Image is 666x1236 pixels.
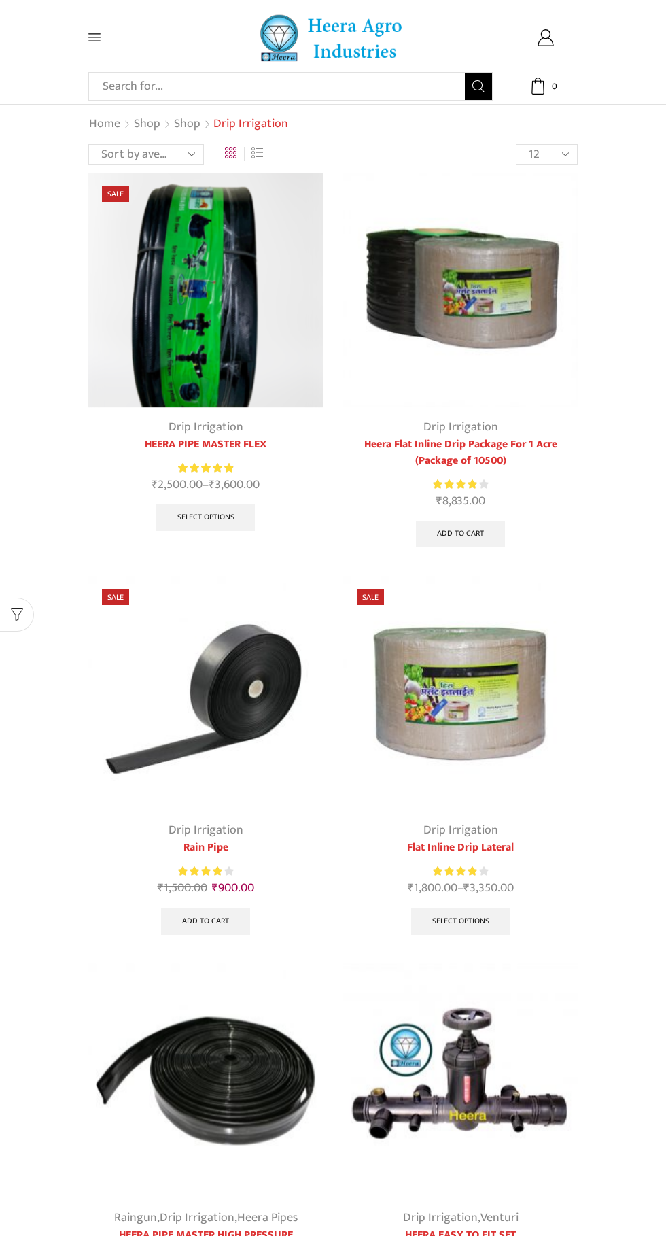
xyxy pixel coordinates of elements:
[343,436,578,469] a: Heera Flat Inline Drip Package For 1 Acre (Package of 10500)
[156,504,256,532] a: Select options for “HEERA PIPE MASTER FLEX”
[88,476,323,494] span: –
[169,417,243,437] a: Drip Irrigation
[408,878,457,898] bdi: 1,800.00
[237,1207,298,1228] a: Heera Pipes
[547,80,561,93] span: 0
[343,576,578,810] img: Flat Inline Drip Lateral
[96,73,465,100] input: Search for...
[173,116,201,133] a: Shop
[343,879,578,897] span: –
[133,116,161,133] a: Shop
[212,878,254,898] bdi: 900.00
[213,117,288,132] h1: Drip Irrigation
[152,475,158,495] span: ₹
[178,461,233,475] div: Rated 5.00 out of 5
[436,491,442,511] span: ₹
[433,477,488,492] div: Rated 4.21 out of 5
[343,1209,578,1227] div: ,
[88,116,121,133] a: Home
[463,878,514,898] bdi: 3,350.00
[88,1209,323,1227] div: , ,
[102,186,129,202] span: Sale
[88,144,204,165] select: Shop order
[343,173,578,407] img: Flat Inline
[423,820,498,840] a: Drip Irrigation
[433,477,479,492] span: Rated out of 5
[212,878,218,898] span: ₹
[160,1207,234,1228] a: Drip Irrigation
[161,908,250,935] a: Add to cart: “Rain Pipe”
[88,436,323,453] a: HEERA PIPE MASTER FLEX
[513,78,578,95] a: 0
[416,521,505,548] a: Add to cart: “Heera Flat Inline Drip Package For 1 Acre (Package of 10500)”
[88,576,323,810] img: Heera Rain Pipe
[465,73,492,100] button: Search button
[357,589,384,605] span: Sale
[433,864,488,878] div: Rated 4.00 out of 5
[158,878,164,898] span: ₹
[88,116,288,133] nav: Breadcrumb
[88,963,323,1198] img: Heera Flex Pipe
[423,417,498,437] a: Drip Irrigation
[114,1207,157,1228] a: Raingun
[433,864,477,878] span: Rated out of 5
[158,878,207,898] bdi: 1,500.00
[178,864,224,878] span: Rated out of 5
[178,461,233,475] span: Rated out of 5
[436,491,485,511] bdi: 8,835.00
[209,475,260,495] bdi: 3,600.00
[403,1207,478,1228] a: Drip Irrigation
[169,820,243,840] a: Drip Irrigation
[88,173,323,407] img: Heera Gold Krushi Pipe Black
[102,589,129,605] span: Sale
[480,1207,519,1228] a: Venturi
[178,864,233,878] div: Rated 4.13 out of 5
[343,840,578,856] a: Flat Inline Drip Lateral
[88,840,323,856] a: Rain Pipe
[408,878,414,898] span: ₹
[209,475,215,495] span: ₹
[463,878,470,898] span: ₹
[343,963,578,1198] img: Heera Easy To Fit Set
[152,475,203,495] bdi: 2,500.00
[411,908,510,935] a: Select options for “Flat Inline Drip Lateral”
